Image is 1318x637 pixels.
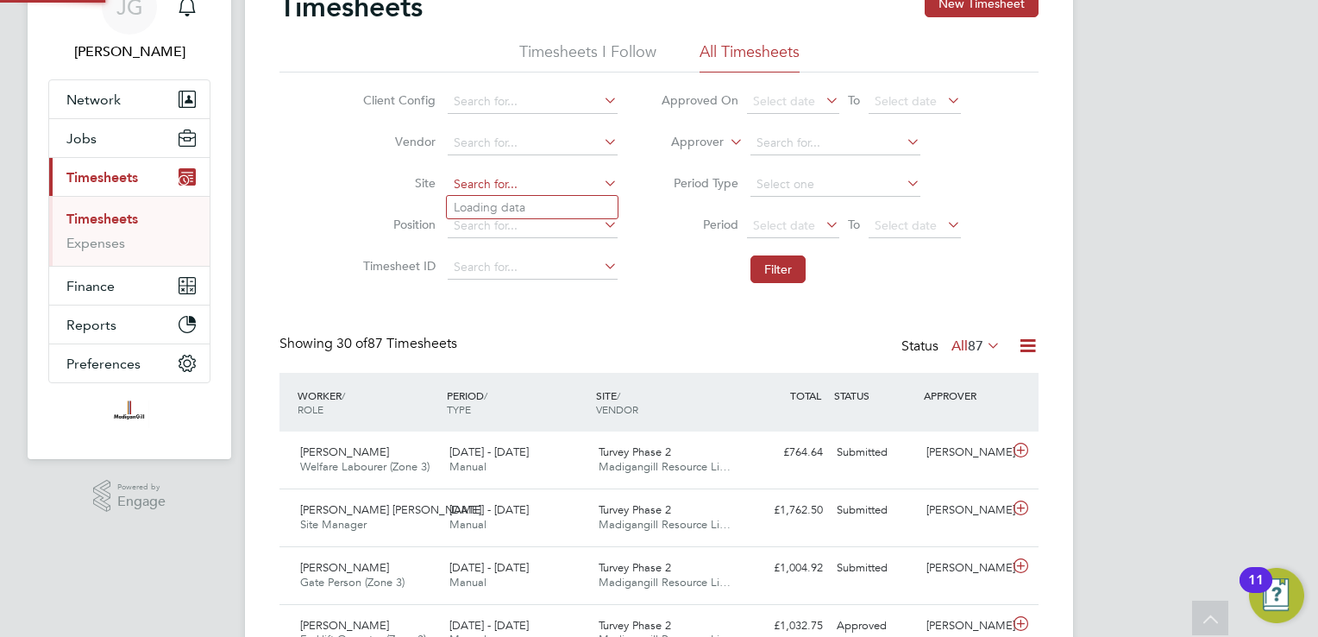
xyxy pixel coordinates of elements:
[48,400,210,428] a: Go to home page
[790,388,821,402] span: TOTAL
[843,89,865,111] span: To
[740,554,830,583] div: £1,004.92
[66,130,97,147] span: Jobs
[449,517,486,532] span: Manual
[519,41,656,73] li: Timesheets I Follow
[49,344,210,382] button: Preferences
[447,402,471,416] span: TYPE
[830,438,919,467] div: Submitted
[750,173,920,197] input: Select one
[875,218,937,233] span: Select date
[336,335,367,352] span: 30 of
[830,380,919,411] div: STATUS
[447,196,618,218] li: Loading data
[661,217,738,232] label: Period
[49,267,210,305] button: Finance
[750,255,806,283] button: Filter
[919,438,1009,467] div: [PERSON_NAME]
[448,173,618,197] input: Search for...
[599,502,671,517] span: Turvey Phase 2
[449,445,529,459] span: [DATE] - [DATE]
[49,119,210,157] button: Jobs
[336,335,457,352] span: 87 Timesheets
[830,496,919,525] div: Submitted
[599,575,731,590] span: Madigangill Resource Li…
[442,380,592,425] div: PERIOD
[49,306,210,344] button: Reports
[300,560,389,575] span: [PERSON_NAME]
[968,337,983,355] span: 87
[753,93,815,109] span: Select date
[449,618,529,633] span: [DATE] - [DATE]
[901,335,1004,359] div: Status
[599,618,671,633] span: Turvey Phase 2
[448,255,618,280] input: Search for...
[449,459,486,474] span: Manual
[49,158,210,196] button: Timesheets
[293,380,442,425] div: WORKER
[66,235,125,251] a: Expenses
[753,218,815,233] span: Select date
[300,445,389,459] span: [PERSON_NAME]
[599,445,671,459] span: Turvey Phase 2
[300,459,430,474] span: Welfare Labourer (Zone 3)
[646,134,724,151] label: Approver
[66,356,141,372] span: Preferences
[300,575,405,590] span: Gate Person (Zone 3)
[700,41,800,73] li: All Timesheets
[599,560,671,575] span: Turvey Phase 2
[843,213,865,236] span: To
[919,380,1009,411] div: APPROVER
[740,438,830,467] div: £764.64
[830,554,919,583] div: Submitted
[48,41,210,62] span: Jordan Gutteride
[300,517,367,532] span: Site Manager
[66,169,138,186] span: Timesheets
[358,175,436,191] label: Site
[449,560,529,575] span: [DATE] - [DATE]
[448,90,618,114] input: Search for...
[298,402,323,416] span: ROLE
[110,400,148,428] img: madigangill-logo-retina.png
[93,480,166,513] a: Powered byEngage
[66,278,115,294] span: Finance
[449,575,486,590] span: Manual
[617,388,620,402] span: /
[596,402,638,416] span: VENDOR
[951,337,1001,355] label: All
[750,131,920,155] input: Search for...
[300,502,481,517] span: [PERSON_NAME] [PERSON_NAME]
[49,80,210,118] button: Network
[599,459,731,474] span: Madigangill Resource Li…
[919,496,1009,525] div: [PERSON_NAME]
[1249,568,1304,623] button: Open Resource Center, 11 new notifications
[358,217,436,232] label: Position
[279,335,461,353] div: Showing
[358,92,436,108] label: Client Config
[1248,580,1264,602] div: 11
[358,258,436,274] label: Timesheet ID
[448,214,618,238] input: Search for...
[592,380,741,425] div: SITE
[358,134,436,149] label: Vendor
[875,93,937,109] span: Select date
[66,211,138,227] a: Timesheets
[300,618,389,633] span: [PERSON_NAME]
[919,554,1009,583] div: [PERSON_NAME]
[66,91,121,108] span: Network
[599,517,731,532] span: Madigangill Resource Li…
[661,175,738,191] label: Period Type
[448,131,618,155] input: Search for...
[117,495,166,509] span: Engage
[484,388,487,402] span: /
[661,92,738,108] label: Approved On
[740,496,830,525] div: £1,762.50
[117,480,166,495] span: Powered by
[342,388,345,402] span: /
[66,317,116,333] span: Reports
[449,502,529,517] span: [DATE] - [DATE]
[49,196,210,266] div: Timesheets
